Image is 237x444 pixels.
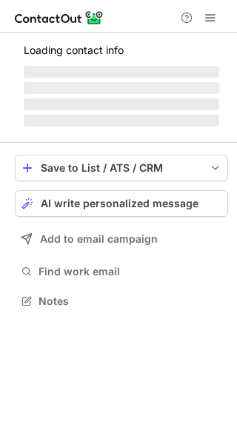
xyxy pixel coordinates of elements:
span: AI write personalized message [41,198,198,209]
button: Add to email campaign [15,226,228,252]
p: Loading contact info [24,44,219,56]
span: Add to email campaign [40,233,158,245]
span: ‌ [24,115,219,127]
button: AI write personalized message [15,190,228,217]
img: ContactOut v5.3.10 [15,9,104,27]
div: Save to List / ATS / CRM [41,162,202,174]
span: ‌ [24,82,219,94]
button: Notes [15,291,228,312]
button: Find work email [15,261,228,282]
span: Find work email [39,265,222,278]
span: Notes [39,295,222,308]
span: ‌ [24,98,219,110]
span: ‌ [24,66,219,78]
button: save-profile-one-click [15,155,228,181]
